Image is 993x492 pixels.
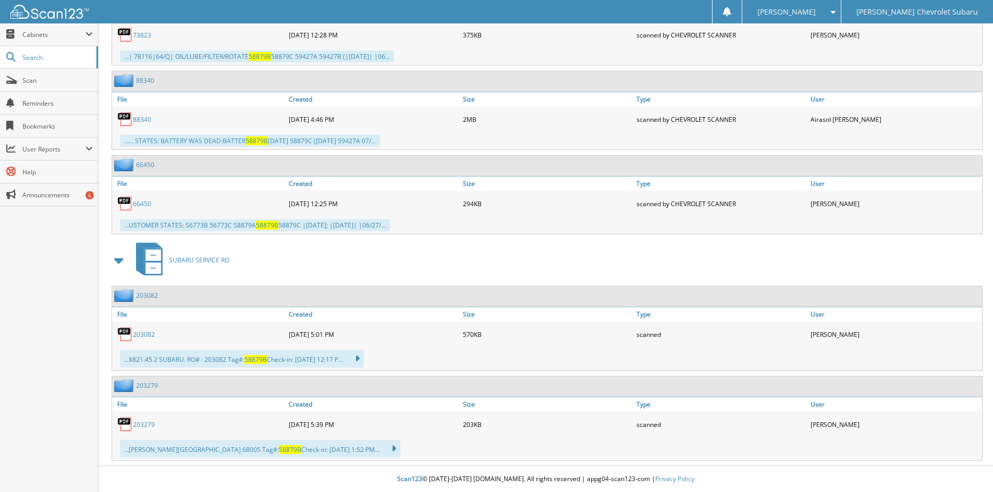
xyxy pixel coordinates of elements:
[133,420,155,429] a: 203279
[133,199,151,208] a: 66450
[136,76,154,85] a: 88340
[460,307,634,321] a: Size
[117,27,133,43] img: PDF.png
[460,414,634,435] div: 203KB
[256,221,278,230] span: 58879B
[22,122,93,131] span: Bookmarks
[286,193,460,214] div: [DATE] 12:25 PM
[22,99,93,108] span: Reminders
[460,176,634,191] a: Size
[286,24,460,45] div: [DATE] 12:28 PM
[112,92,286,106] a: File
[22,30,85,39] span: Cabinets
[460,193,634,214] div: 294KB
[286,176,460,191] a: Created
[249,52,271,61] span: 58879B
[757,9,816,15] span: [PERSON_NAME]
[22,168,93,176] span: Help
[114,289,136,302] img: folder2.png
[279,445,301,454] span: 58879B
[856,9,978,15] span: [PERSON_NAME] Chevrolet Subaru
[808,414,982,435] div: [PERSON_NAME]
[460,397,634,411] a: Size
[808,324,982,345] div: [PERSON_NAME]
[130,239,229,281] a: SUBARU SERVICE RO
[114,379,136,392] img: folder2.png
[10,5,89,19] img: scan123-logo-white.svg
[460,24,634,45] div: 375KB
[112,176,286,191] a: File
[286,109,460,130] div: [DATE] 4:46 PM
[460,109,634,130] div: 2MB
[634,414,808,435] div: scanned
[117,196,133,211] img: PDF.png
[112,397,286,411] a: File
[22,76,93,85] span: Scan
[397,474,422,483] span: Scan123
[22,191,93,199] span: Announcements
[133,330,155,339] a: 203082
[634,176,808,191] a: Type
[85,191,94,199] div: 6
[114,158,136,171] img: folder2.png
[634,324,808,345] div: scanned
[286,324,460,345] div: [DATE] 5:01 PM
[120,350,364,368] div: ...$821.45 2 SUBARU. RO# : 203082 Tag#: Check-in: [DATE] 12:17 P...
[460,324,634,345] div: 570KB
[941,442,993,492] iframe: Chat Widget
[808,397,982,411] a: User
[136,160,154,169] a: 66450
[114,74,136,87] img: folder2.png
[655,474,694,483] a: Privacy Policy
[117,417,133,432] img: PDF.png
[120,135,380,147] div: ...... STATES: BATTERY WAS DEAD:BATTER [DATE] 58879C ([DATE] 59427A 07/...
[133,115,151,124] a: 88340
[120,440,400,458] div: ...[PERSON_NAME][GEOGRAPHIC_DATA] 68005 Tag#: Check-in: [DATE] 1:52 PM...
[808,307,982,321] a: User
[286,92,460,106] a: Created
[808,193,982,214] div: [PERSON_NAME]
[112,307,286,321] a: File
[136,381,158,390] a: 203279
[808,24,982,45] div: [PERSON_NAME]
[634,109,808,130] div: scanned by CHEVROLET SCANNER
[169,256,229,264] span: SUBARU SERVICE RO
[117,326,133,342] img: PDF.png
[120,51,394,62] div: ...| 78116|64/Q| OIL/LUBE/FILTER/ROTATE 58879C 59427A 59427B (|[DATE]| |06...
[634,397,808,411] a: Type
[634,92,808,106] a: Type
[136,291,158,300] a: 203082
[808,176,982,191] a: User
[133,31,151,40] a: 73823
[286,397,460,411] a: Created
[22,53,91,62] span: Search
[808,92,982,106] a: User
[634,307,808,321] a: Type
[117,111,133,127] img: PDF.png
[460,92,634,106] a: Size
[244,355,267,364] span: 58879B
[634,193,808,214] div: scanned by CHEVROLET SCANNER
[634,24,808,45] div: scanned by CHEVROLET SCANNER
[99,466,993,492] div: © [DATE]-[DATE] [DOMAIN_NAME]. All rights reserved | appg04-scan123-com |
[286,414,460,435] div: [DATE] 5:39 PM
[246,136,268,145] span: 58879B
[286,307,460,321] a: Created
[808,109,982,130] div: Airasol [PERSON_NAME]
[120,219,390,231] div: ...USTOMER STATES: S6773B 56773C S8879A 58879C |[DATE]; |[DATE]| |06/27/...
[22,145,85,154] span: User Reports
